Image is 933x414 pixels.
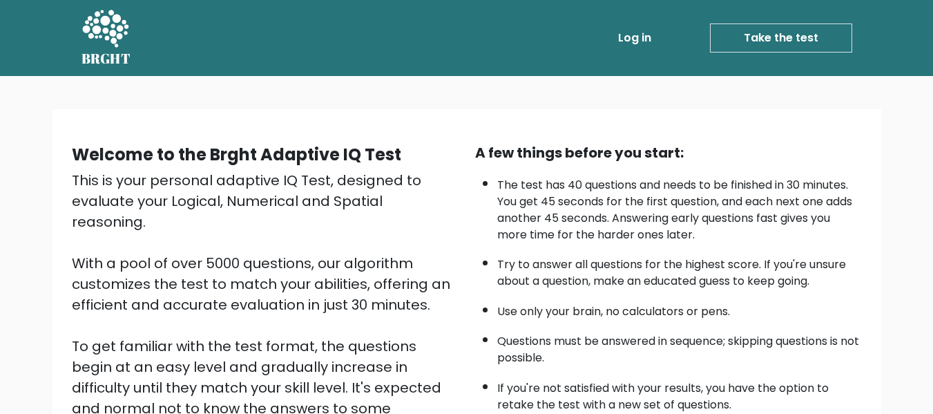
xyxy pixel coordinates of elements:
b: Welcome to the Brght Adaptive IQ Test [72,143,401,166]
a: Take the test [710,23,852,53]
a: BRGHT [81,6,131,70]
a: Log in [613,24,657,52]
li: Questions must be answered in sequence; skipping questions is not possible. [497,326,862,366]
li: If you're not satisfied with your results, you have the option to retake the test with a new set ... [497,373,862,413]
li: The test has 40 questions and needs to be finished in 30 minutes. You get 45 seconds for the firs... [497,170,862,243]
li: Try to answer all questions for the highest score. If you're unsure about a question, make an edu... [497,250,862,290]
li: Use only your brain, no calculators or pens. [497,297,862,320]
div: A few things before you start: [475,142,862,163]
h5: BRGHT [81,50,131,67]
